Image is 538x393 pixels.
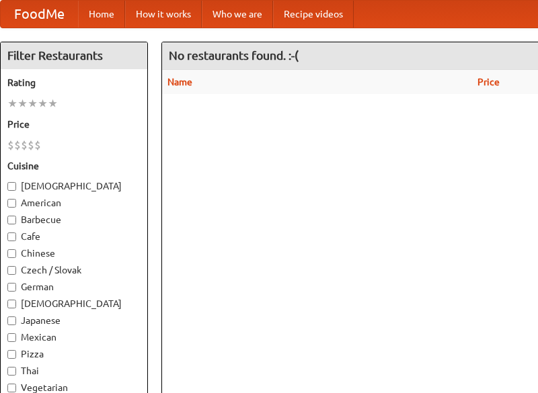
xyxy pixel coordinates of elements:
input: Pizza [7,350,16,359]
li: $ [28,138,34,152]
label: [DEMOGRAPHIC_DATA] [7,297,141,310]
input: American [7,199,16,208]
h5: Price [7,118,141,131]
li: ★ [28,96,38,111]
a: Price [477,77,500,87]
input: Czech / Slovak [7,266,16,275]
input: Cafe [7,232,16,241]
label: [DEMOGRAPHIC_DATA] [7,179,141,193]
li: $ [34,138,41,152]
a: Who we are [202,1,273,28]
input: Vegetarian [7,384,16,392]
label: Pizza [7,347,141,361]
label: Chinese [7,247,141,260]
label: Thai [7,364,141,378]
label: Barbecue [7,213,141,226]
input: German [7,283,16,292]
a: How it works [125,1,202,28]
li: $ [7,138,14,152]
input: Chinese [7,249,16,258]
label: German [7,280,141,294]
input: Thai [7,367,16,376]
h5: Rating [7,76,141,89]
li: ★ [38,96,48,111]
ng-pluralize: No restaurants found. :-( [169,49,299,62]
input: Japanese [7,316,16,325]
label: American [7,196,141,210]
h4: Filter Restaurants [1,42,147,69]
li: $ [14,138,21,152]
label: Mexican [7,331,141,344]
li: ★ [48,96,58,111]
input: [DEMOGRAPHIC_DATA] [7,300,16,308]
li: $ [21,138,28,152]
li: ★ [17,96,28,111]
a: Recipe videos [273,1,354,28]
h5: Cuisine [7,159,141,173]
input: Mexican [7,333,16,342]
a: Home [78,1,125,28]
li: ★ [7,96,17,111]
input: Barbecue [7,216,16,224]
label: Japanese [7,314,141,327]
a: FoodMe [1,1,78,28]
input: [DEMOGRAPHIC_DATA] [7,182,16,191]
a: Name [167,77,192,87]
label: Cafe [7,230,141,243]
label: Czech / Slovak [7,263,141,277]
